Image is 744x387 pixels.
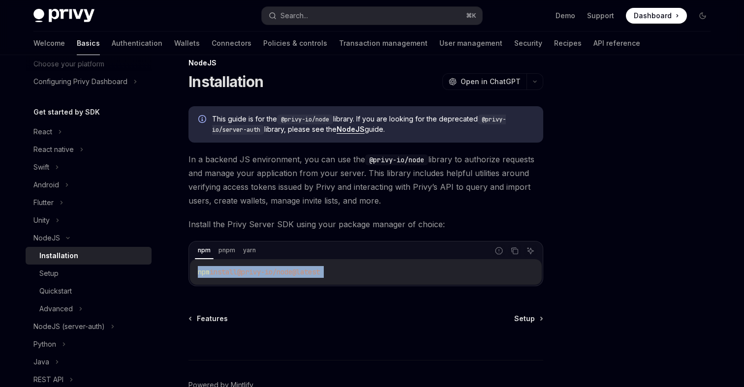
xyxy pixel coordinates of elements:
button: Toggle dark mode [695,8,711,24]
h5: Get started by SDK [33,106,100,118]
div: NodeJS [33,232,60,244]
a: Support [587,11,614,21]
a: Basics [77,31,100,55]
div: Android [33,179,59,191]
div: Advanced [39,303,73,315]
span: Open in ChatGPT [461,77,521,87]
span: Features [197,314,228,324]
a: Setup [514,314,542,324]
a: Recipes [554,31,582,55]
a: Transaction management [339,31,428,55]
div: Python [33,338,56,350]
button: Report incorrect code [493,244,505,257]
span: Install the Privy Server SDK using your package manager of choice: [188,217,543,231]
span: npm [198,268,210,276]
button: Copy the contents from the code block [508,244,521,257]
div: yarn [240,244,259,256]
button: Search...⌘K [262,7,482,25]
span: @privy-io/node@latest [237,268,320,276]
a: Dashboard [626,8,687,24]
div: Java [33,356,49,368]
svg: Info [198,115,208,125]
span: This guide is for the library. If you are looking for the deprecated library, please see the guide. [212,114,533,135]
div: npm [195,244,214,256]
div: React [33,126,52,138]
a: Welcome [33,31,65,55]
div: React native [33,144,74,155]
h1: Installation [188,73,263,90]
code: @privy-io/server-auth [212,115,506,135]
div: Setup [39,268,59,279]
span: Dashboard [634,11,672,21]
div: Flutter [33,197,54,208]
code: @privy-io/node [277,115,333,124]
a: Wallets [174,31,200,55]
a: Quickstart [26,282,152,300]
a: Installation [26,247,152,265]
a: Policies & controls [263,31,327,55]
code: @privy-io/node [365,154,428,165]
a: NodeJS [337,125,365,134]
div: Search... [280,10,308,22]
span: Setup [514,314,535,324]
a: Connectors [212,31,251,55]
span: In a backend JS environment, you can use the library to authorize requests and manage your applic... [188,152,543,208]
a: Authentication [112,31,162,55]
a: API reference [593,31,640,55]
a: Features [189,314,228,324]
div: NodeJS (server-auth) [33,321,105,332]
div: pnpm [216,244,238,256]
img: dark logo [33,9,94,23]
a: Security [514,31,542,55]
div: Installation [39,250,78,262]
span: install [210,268,237,276]
div: Swift [33,161,49,173]
span: ⌘ K [466,12,476,20]
button: Open in ChatGPT [442,73,527,90]
div: REST API [33,374,63,386]
a: Setup [26,265,152,282]
div: NodeJS [188,58,543,68]
button: Ask AI [524,244,537,257]
div: Configuring Privy Dashboard [33,76,127,88]
a: Demo [556,11,575,21]
div: Unity [33,214,50,226]
div: Quickstart [39,285,72,297]
a: User management [439,31,502,55]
